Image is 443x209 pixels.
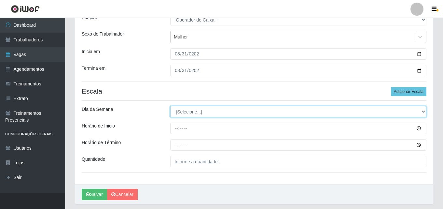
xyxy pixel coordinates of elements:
label: Termina em [82,65,105,72]
a: Cancelar [107,189,138,200]
button: Adicionar Escala [391,87,426,96]
h4: Escala [82,87,426,95]
label: Horário de Término [82,139,121,146]
label: Dia da Semana [82,106,113,113]
input: Informe a quantidade... [170,156,426,167]
input: 00:00 [170,139,426,151]
div: Mulher [174,34,188,40]
label: Horário de Inicio [82,123,115,129]
button: Salvar [82,189,107,200]
label: Inicia em [82,48,100,55]
input: 00:00 [170,123,426,134]
img: CoreUI Logo [11,5,40,13]
label: Quantidade [82,156,105,163]
input: 00/00/0000 [170,65,426,76]
input: 00/00/0000 [170,48,426,60]
label: Sexo do Trabalhador [82,31,124,37]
